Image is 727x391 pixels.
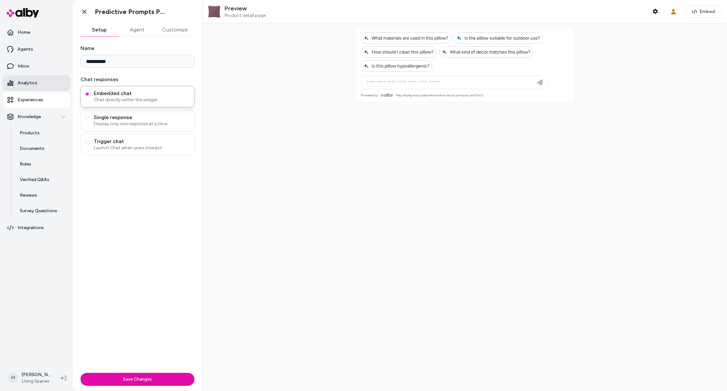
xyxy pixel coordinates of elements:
button: Save Changes [80,373,194,386]
p: Products [20,130,40,136]
p: Agents [18,46,33,53]
a: Reviews [13,188,70,203]
button: Single responseDisplay only one response at a time [85,116,90,121]
button: Embedded chatChat directly within the widget [85,92,90,97]
span: M [8,373,18,383]
span: Living Spaces [21,378,51,385]
p: Knowledge [18,114,41,120]
label: Name [80,44,194,52]
p: Inbox [18,63,29,69]
img: Accent Pillow-Avalon Geo Mauve/Charcoal Fabric 20X20 - Geometric By Surya [208,5,221,18]
p: Analytics [18,80,37,86]
button: Agent [118,23,156,36]
a: Inbox [3,58,70,74]
p: Experiences [18,97,43,103]
span: Chat directly within the widget [94,97,190,103]
p: Survey Questions [20,208,57,214]
p: Home [18,29,30,36]
h1: Predictive Prompts PDP [95,8,168,16]
span: Launch Chat when users interact [94,145,190,151]
a: Experiences [3,92,70,108]
a: Rules [13,156,70,172]
button: M[PERSON_NAME]Living Spaces [4,368,56,388]
span: Embed [700,8,715,15]
a: Survey Questions [13,203,70,219]
p: Verified Q&As [20,177,49,183]
p: [PERSON_NAME] [21,372,51,378]
a: Analytics [3,75,70,91]
a: Home [3,25,70,40]
a: Verified Q&As [13,172,70,188]
p: Integrations [18,225,44,231]
a: Agents [3,42,70,57]
button: Trigger chatLaunch Chat when users interact [85,140,90,145]
button: Setup [80,23,118,36]
span: Display only one response at a time [94,121,190,127]
a: Documents [13,141,70,156]
button: Knowledge [3,109,70,125]
span: Single response [94,114,190,121]
p: Documents [20,145,44,152]
button: Embed [685,6,722,18]
p: Preview [225,5,266,12]
a: Products [13,125,70,141]
label: Chat responses [80,76,194,83]
button: Customize [156,23,194,36]
span: Embedded chat [94,90,190,97]
span: Trigger chat [94,138,190,145]
p: Rules [20,161,31,167]
p: Reviews [20,192,37,199]
img: alby Logo [6,8,39,18]
a: Integrations [3,220,70,236]
span: Product detail page [225,13,266,18]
